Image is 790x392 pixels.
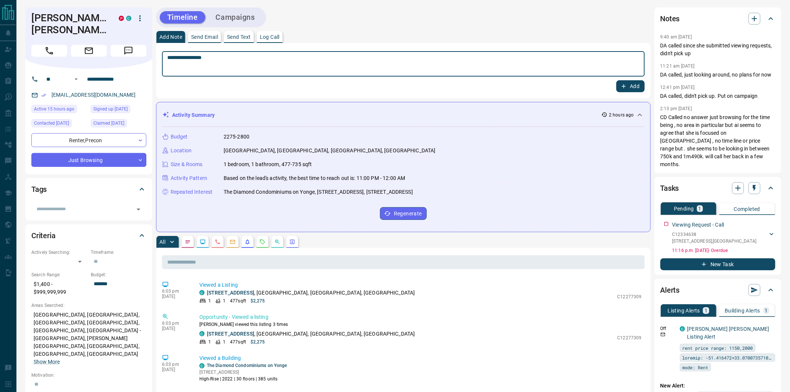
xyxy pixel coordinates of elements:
[31,105,87,115] div: Sun Aug 17 2025
[660,182,679,194] h2: Tasks
[31,309,146,368] p: [GEOGRAPHIC_DATA], [GEOGRAPHIC_DATA], [GEOGRAPHIC_DATA], [GEOGRAPHIC_DATA], [GEOGRAPHIC_DATA], [G...
[31,271,87,278] p: Search Range:
[224,133,249,141] p: 2275-2800
[230,298,246,304] p: 477 sqft
[91,119,146,130] div: Wed May 17 2023
[380,207,427,220] button: Regenerate
[162,326,188,331] p: [DATE]
[199,331,205,336] div: condos.ca
[660,85,695,90] p: 12:41 pm [DATE]
[162,294,188,299] p: [DATE]
[162,321,188,326] p: 6:03 pm
[199,354,642,362] p: Viewed a Building
[660,13,680,25] h2: Notes
[609,112,634,118] p: 2 hours ago
[111,45,146,57] span: Message
[41,93,46,98] svg: Email Verified
[159,239,165,245] p: All
[660,284,680,296] h2: Alerts
[224,147,436,155] p: [GEOGRAPHIC_DATA], [GEOGRAPHIC_DATA], [GEOGRAPHIC_DATA], [GEOGRAPHIC_DATA]
[31,227,146,245] div: Criteria
[199,363,205,368] div: condos.ca
[199,281,642,289] p: Viewed a Listing
[133,204,144,215] button: Open
[34,105,74,113] span: Active 15 hours ago
[725,308,761,313] p: Building Alerts
[207,330,415,338] p: , [GEOGRAPHIC_DATA], [GEOGRAPHIC_DATA], [GEOGRAPHIC_DATA]
[208,298,211,304] p: 1
[674,206,694,211] p: Pending
[185,239,191,245] svg: Notes
[230,339,246,345] p: 477 sqft
[682,344,753,352] span: rent price range: 1150,2000
[72,75,81,84] button: Open
[289,239,295,245] svg: Agent Actions
[52,92,136,98] a: [EMAIL_ADDRESS][DOMAIN_NAME]
[172,111,215,119] p: Activity Summary
[34,119,69,127] span: Contacted [DATE]
[705,308,707,313] p: 1
[259,239,265,245] svg: Requests
[31,133,146,147] div: Renter , Precon
[618,335,642,341] p: C12277309
[162,108,644,122] div: Activity Summary2 hours ago
[618,293,642,300] p: C12277309
[699,206,702,211] p: 1
[31,12,108,36] h1: [PERSON_NAME] [PERSON_NAME]
[223,298,226,304] p: 1
[672,247,775,254] p: 11:16 p.m. [DATE] - Overdue
[734,206,761,212] p: Completed
[207,331,254,337] a: [STREET_ADDRESS]
[672,230,775,246] div: C12334638[STREET_ADDRESS],[GEOGRAPHIC_DATA]
[660,258,775,270] button: New Task
[765,308,768,313] p: 1
[660,382,775,390] p: New Alert:
[660,71,775,79] p: DA called, just looking around, no plans for now
[119,16,124,21] div: property.ca
[159,34,182,40] p: Add Note
[31,278,87,298] p: $1,400 - $999,999,999
[660,113,775,168] p: CD Called no answer just browsing for the time being , no area in particular but ai seems to agre...
[191,34,218,40] p: Send Email
[227,34,251,40] p: Send Text
[660,10,775,28] div: Notes
[171,133,188,141] p: Budget
[668,308,700,313] p: Listing Alerts
[682,354,773,361] span: loremip: -51.416472+33.070073571090,-57.490465885786+37.196191684360,-01.854288250222+44.97796255...
[31,45,67,57] span: Call
[93,105,128,113] span: Signed up [DATE]
[224,188,413,196] p: The Diamond Condominiums on Yonge, [STREET_ADDRESS], [STREET_ADDRESS]
[171,161,203,168] p: Size & Rooms
[660,325,675,332] p: Off
[91,249,146,256] p: Timeframe:
[199,290,205,295] div: condos.ca
[199,321,642,328] p: [PERSON_NAME] viewed this listing 3 times
[224,161,312,168] p: 1 bedroom, 1 bathroom, 477-735 sqft
[660,63,695,69] p: 11:21 am [DATE]
[208,339,211,345] p: 1
[199,313,642,321] p: Opportunity - Viewed a listing
[162,289,188,294] p: 6:03 pm
[660,42,775,57] p: DA called since she submitted viewing requests, didn't pick up
[660,106,692,111] p: 2:13 pm [DATE]
[682,364,709,371] span: mode: Rent
[199,376,287,382] p: High-Rise | 2022 | 30 floors | 385 units
[199,369,287,376] p: [STREET_ADDRESS]
[223,339,226,345] p: 1
[251,298,265,304] p: $2,275
[31,302,146,309] p: Areas Searched:
[162,367,188,372] p: [DATE]
[245,239,251,245] svg: Listing Alerts
[251,339,265,345] p: $2,275
[31,183,47,195] h2: Tags
[171,147,192,155] p: Location
[207,363,287,368] a: The Diamond Condominiums on Yonge
[660,34,692,40] p: 9:40 am [DATE]
[162,362,188,367] p: 6:03 pm
[171,188,212,196] p: Repeated Interest
[208,11,262,24] button: Campaigns
[680,326,685,332] div: condos.ca
[34,358,60,366] button: Show More
[207,289,415,297] p: , [GEOGRAPHIC_DATA], [GEOGRAPHIC_DATA], [GEOGRAPHIC_DATA]
[31,230,56,242] h2: Criteria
